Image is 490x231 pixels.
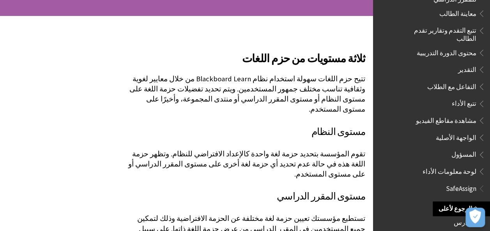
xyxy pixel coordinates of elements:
[433,201,490,216] a: الرجوع لأعلى
[439,7,476,17] span: معاينة الطالب
[452,97,476,108] span: تتبع الأداء
[451,148,476,159] span: المسؤول
[458,63,476,73] span: التقدير
[123,189,365,204] h3: مستوى المقرر الدراسي
[417,46,476,57] span: محتوى الدورة التدريبية
[394,24,476,42] span: تتبع التقدم وتقارير تقدم الطالب
[123,124,365,139] h3: مستوى النظام
[123,41,365,66] h2: ثلاثة مستويات من حزم اللغات
[465,208,485,227] button: فتح التفضيلات
[454,216,476,226] span: المدرس
[123,74,365,115] p: تتيح حزم اللغات سهولة استخدام نظام Blackboard Learn من خلال معايير لغوية وثقافية تناسب مختلف جمهو...
[446,182,476,192] span: SafeAssign
[416,114,476,124] span: مشاهدة مقاطع الفيديو
[436,131,476,142] span: الواجهة الأصلية
[427,80,476,91] span: التفاعل مع الطلاب
[456,199,476,210] span: الطالب
[423,165,476,175] span: لوحة معلومات الأداء
[123,149,365,180] p: تقوم المؤسسة بتحديد حزمة لغة واحدة كالإعداد الافتراضي للنظام. وتظهر حزمة اللغة هذه في حالة عدم تح...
